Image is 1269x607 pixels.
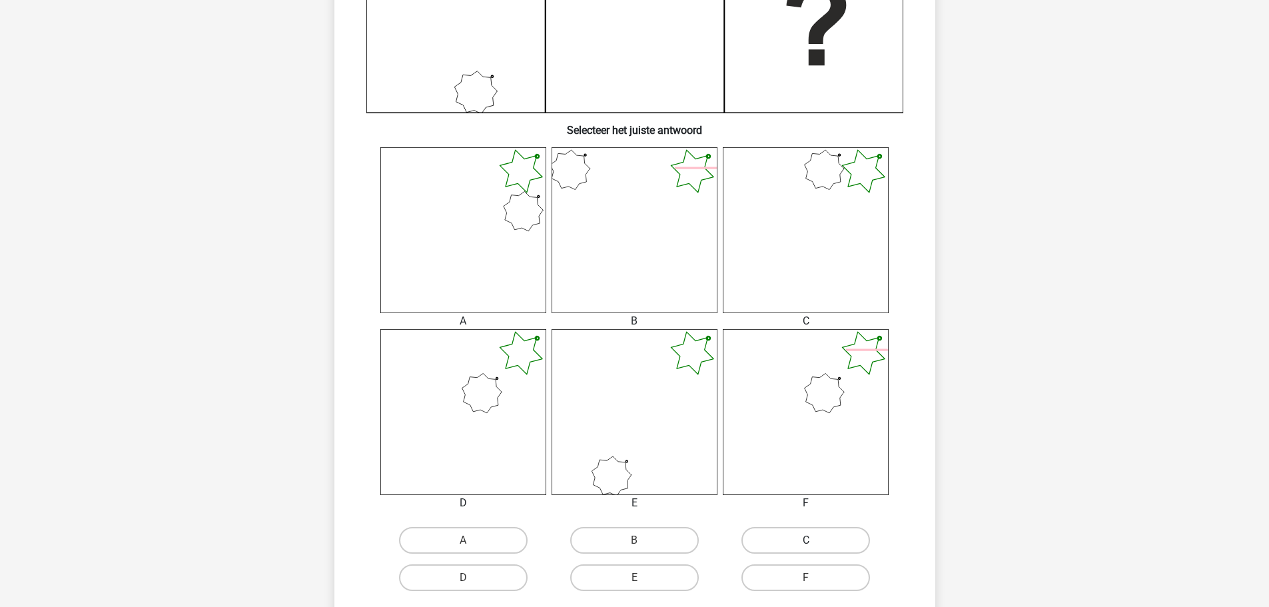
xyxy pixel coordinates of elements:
div: B [542,313,727,329]
h6: Selecteer het juiste antwoord [356,113,914,137]
label: A [399,527,528,554]
label: E [570,564,699,591]
div: A [370,313,556,329]
label: F [741,564,870,591]
label: B [570,527,699,554]
div: D [370,495,556,511]
div: C [713,313,899,329]
label: C [741,527,870,554]
label: D [399,564,528,591]
div: F [713,495,899,511]
div: E [542,495,727,511]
